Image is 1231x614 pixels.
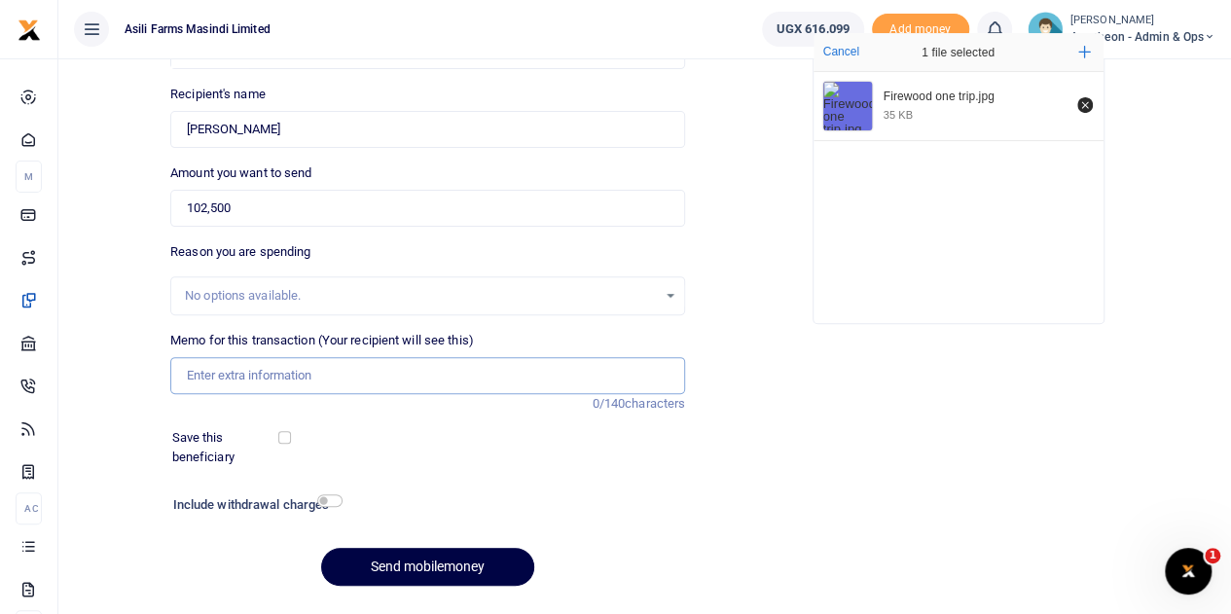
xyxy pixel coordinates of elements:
[117,20,278,38] span: Asili Farms Masindi Limited
[1070,38,1099,66] button: Add more files
[876,33,1041,72] div: 1 file selected
[884,108,913,122] div: 35 KB
[1165,548,1212,595] iframe: Intercom live chat
[872,20,969,35] a: Add money
[170,190,685,227] input: UGX
[777,19,850,39] span: UGX 616,099
[823,82,872,130] img: Firewood one trip.jpg
[754,12,872,47] li: Wallet ballance
[170,163,311,183] label: Amount you want to send
[170,111,685,148] input: Loading name...
[185,286,657,306] div: No options available.
[817,39,865,64] button: Cancel
[170,331,474,350] label: Memo for this transaction (Your recipient will see this)
[16,161,42,193] li: M
[1028,12,1063,47] img: profile-user
[16,492,42,524] li: Ac
[173,497,334,513] h6: Include withdrawal charges
[884,90,1067,105] div: Firewood one trip.jpg
[813,32,1104,324] div: File Uploader
[18,21,41,36] a: logo-small logo-large logo-large
[1205,548,1220,563] span: 1
[321,548,534,586] button: Send mobilemoney
[1070,13,1215,29] small: [PERSON_NAME]
[18,18,41,42] img: logo-small
[170,242,310,262] label: Reason you are spending
[1028,12,1215,47] a: profile-user [PERSON_NAME] Amatheon - Admin & Ops
[172,428,282,466] label: Save this beneficiary
[1070,28,1215,46] span: Amatheon - Admin & Ops
[1074,94,1096,116] button: Remove file
[872,14,969,46] span: Add money
[170,85,266,104] label: Recipient's name
[625,396,685,411] span: characters
[593,396,626,411] span: 0/140
[170,357,685,394] input: Enter extra information
[762,12,864,47] a: UGX 616,099
[872,14,969,46] li: Toup your wallet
